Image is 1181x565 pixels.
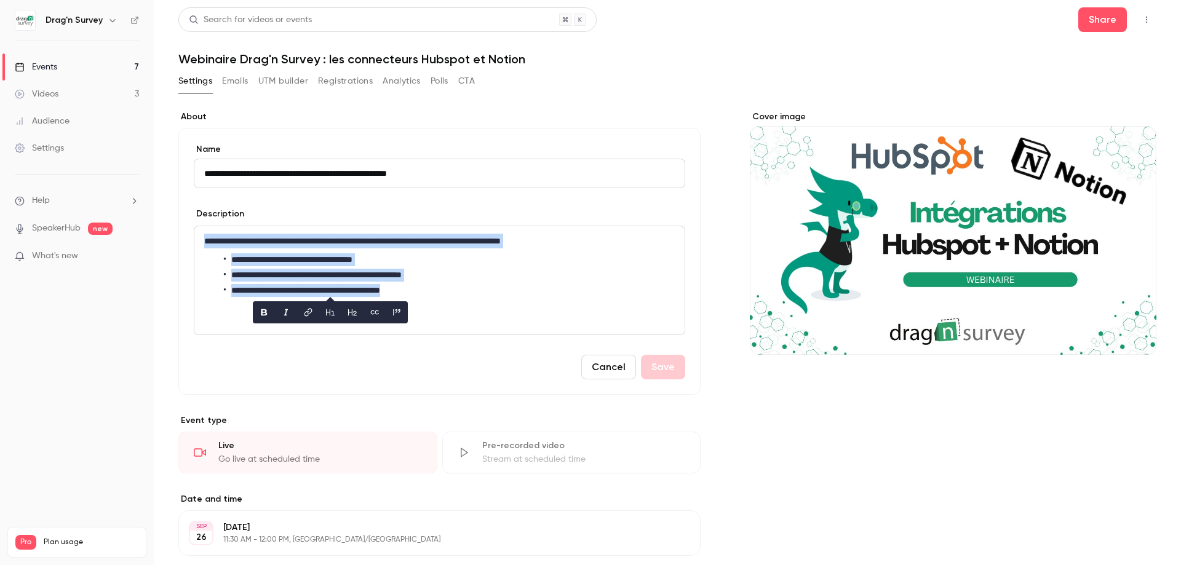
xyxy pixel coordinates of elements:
[223,521,635,534] p: [DATE]
[223,535,635,545] p: 11:30 AM - 12:00 PM, [GEOGRAPHIC_DATA]/[GEOGRAPHIC_DATA]
[178,111,701,123] label: About
[15,10,35,30] img: Drag'n Survey
[194,143,685,156] label: Name
[178,52,1156,66] h1: Webinaire Drag'n Survey : les connecteurs Hubspot et Notion
[218,440,422,452] div: Live
[194,226,685,335] section: description
[482,453,686,465] div: Stream at scheduled time
[15,194,139,207] li: help-dropdown-opener
[178,414,701,427] p: Event type
[318,71,373,91] button: Registrations
[383,71,421,91] button: Analytics
[276,302,296,322] button: italic
[15,142,64,154] div: Settings
[254,302,274,322] button: bold
[387,302,407,322] button: blockquote
[189,14,312,26] div: Search for videos or events
[482,440,686,452] div: Pre-recorded video
[15,61,57,73] div: Events
[15,88,58,100] div: Videos
[15,535,36,550] span: Pro
[1078,7,1127,32] button: Share
[218,453,422,465] div: Go live at scheduled time
[222,71,248,91] button: Emails
[32,194,50,207] span: Help
[750,111,1156,123] label: Cover image
[194,226,685,334] div: editor
[15,115,70,127] div: Audience
[124,251,139,262] iframe: Noticeable Trigger
[178,71,212,91] button: Settings
[442,432,701,473] div: Pre-recorded videoStream at scheduled time
[44,537,138,547] span: Plan usage
[88,223,113,235] span: new
[431,71,448,91] button: Polls
[32,222,81,235] a: SpeakerHub
[298,302,318,322] button: link
[178,493,701,505] label: Date and time
[581,355,636,379] button: Cancel
[178,432,437,473] div: LiveGo live at scheduled time
[458,71,475,91] button: CTA
[750,111,1156,355] section: Cover image
[194,208,244,220] label: Description
[190,522,212,531] div: SEP
[196,531,207,543] p: 26
[258,71,308,91] button: UTM builder
[46,14,103,26] h6: Drag'n Survey
[32,250,78,263] span: What's new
